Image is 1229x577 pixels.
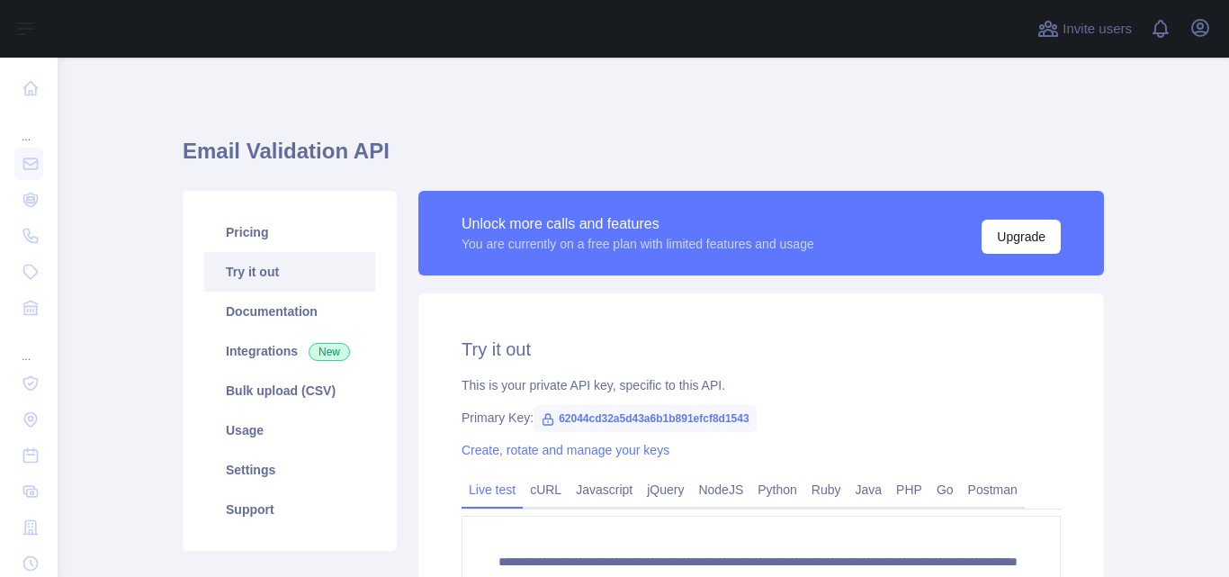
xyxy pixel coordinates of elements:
[534,405,757,432] span: 62044cd32a5d43a6b1b891efcf8d1543
[462,235,814,253] div: You are currently on a free plan with limited features and usage
[523,475,569,504] a: cURL
[929,475,961,504] a: Go
[848,475,890,504] a: Java
[204,410,375,450] a: Usage
[889,475,929,504] a: PHP
[462,409,1061,427] div: Primary Key:
[1034,14,1135,43] button: Invite users
[462,337,1061,362] h2: Try it out
[204,212,375,252] a: Pricing
[14,328,43,364] div: ...
[462,443,669,457] a: Create, rotate and manage your keys
[640,475,691,504] a: jQuery
[750,475,804,504] a: Python
[462,376,1061,394] div: This is your private API key, specific to this API.
[183,137,1104,180] h1: Email Validation API
[204,490,375,529] a: Support
[569,475,640,504] a: Javascript
[204,450,375,490] a: Settings
[309,343,350,361] span: New
[204,371,375,410] a: Bulk upload (CSV)
[204,292,375,331] a: Documentation
[204,331,375,371] a: Integrations New
[691,475,750,504] a: NodeJS
[1063,19,1132,40] span: Invite users
[14,108,43,144] div: ...
[804,475,848,504] a: Ruby
[204,252,375,292] a: Try it out
[462,475,523,504] a: Live test
[961,475,1025,504] a: Postman
[982,220,1061,254] button: Upgrade
[462,213,814,235] div: Unlock more calls and features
